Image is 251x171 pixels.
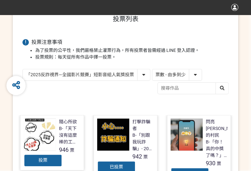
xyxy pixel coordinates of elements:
[22,15,229,23] h1: 投票列表
[206,160,215,167] span: 930
[110,164,123,169] span: 已投票
[35,54,229,61] li: 投票規則：每天從所有作品中擇一投票。
[20,115,84,170] a: 隨心所欲B-「天下沒有這麼棒的工作，別讓你的求職夢變成惡夢！」- 2025新竹市反詐視界影片徵件946票投票
[206,118,240,139] div: 閃亮[PERSON_NAME]的村民
[70,148,74,153] span: 票
[206,139,227,159] div: B-「你！真的中獎了嗎？」- 2025新竹市反詐視界影片徵件
[132,132,154,152] div: B-「別跟我玩詐騙」- 2025新竹市反詐視界影片徵件
[143,154,148,159] span: 票
[38,158,47,163] span: 投票
[217,161,221,166] span: 票
[132,118,154,132] div: 打擊詐騙者
[59,125,80,145] div: B-「天下沒有這麼棒的工作，別讓你的求職夢變成惡夢！」- 2025新竹市反詐視界影片徵件
[35,47,229,54] li: 為了投票的公平性，我們嚴格禁止灌票行為，所有投票者皆需經過 LINE 登入認證。
[158,83,228,94] input: 搜尋作品
[59,118,77,125] div: 隨心所欲
[132,153,142,160] span: 942
[59,146,69,153] span: 946
[31,39,62,45] span: 投票注意事項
